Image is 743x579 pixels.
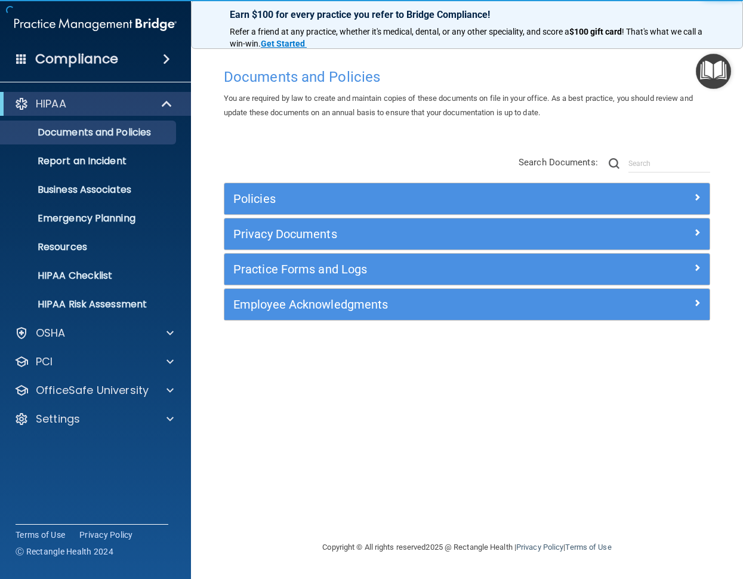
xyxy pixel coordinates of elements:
[233,260,701,279] a: Practice Forms and Logs
[8,127,171,138] p: Documents and Policies
[14,97,173,111] a: HIPAA
[35,51,118,67] h4: Compliance
[233,295,701,314] a: Employee Acknowledgments
[36,383,149,398] p: OfficeSafe University
[249,528,685,566] div: Copyright © All rights reserved 2025 @ Rectangle Health | |
[16,529,65,541] a: Terms of Use
[79,529,133,541] a: Privacy Policy
[261,39,307,48] a: Get Started
[8,184,171,196] p: Business Associates
[230,27,569,36] span: Refer a friend at any practice, whether it's medical, dental, or any other speciality, and score a
[8,155,171,167] p: Report an Incident
[224,69,710,85] h4: Documents and Policies
[8,270,171,282] p: HIPAA Checklist
[516,543,563,552] a: Privacy Policy
[696,54,731,89] button: Open Resource Center
[628,155,710,173] input: Search
[230,9,704,20] p: Earn $100 for every practice you refer to Bridge Compliance!
[224,94,693,117] span: You are required by law to create and maintain copies of these documents on file in your office. ...
[8,241,171,253] p: Resources
[8,212,171,224] p: Emergency Planning
[36,97,66,111] p: HIPAA
[14,326,174,340] a: OSHA
[609,158,619,169] img: ic-search.3b580494.png
[230,27,704,48] span: ! That's what we call a win-win.
[8,298,171,310] p: HIPAA Risk Assessment
[14,412,174,426] a: Settings
[14,13,177,36] img: PMB logo
[569,27,622,36] strong: $100 gift card
[233,189,701,208] a: Policies
[36,412,80,426] p: Settings
[233,192,579,205] h5: Policies
[519,157,598,168] span: Search Documents:
[14,355,174,369] a: PCI
[233,224,701,244] a: Privacy Documents
[16,546,113,558] span: Ⓒ Rectangle Health 2024
[233,227,579,241] h5: Privacy Documents
[565,543,611,552] a: Terms of Use
[36,355,53,369] p: PCI
[261,39,305,48] strong: Get Started
[233,298,579,311] h5: Employee Acknowledgments
[36,326,66,340] p: OSHA
[14,383,174,398] a: OfficeSafe University
[233,263,579,276] h5: Practice Forms and Logs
